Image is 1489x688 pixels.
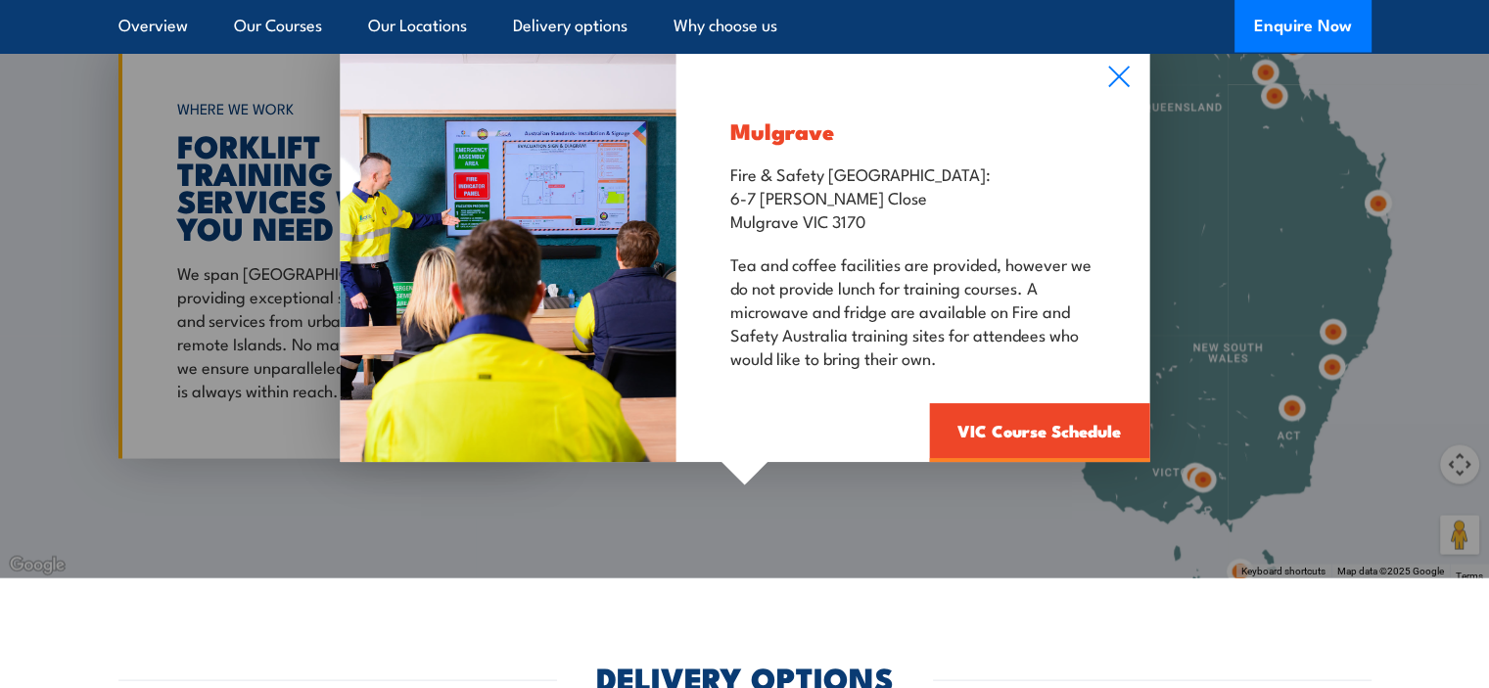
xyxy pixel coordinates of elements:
p: Tea and coffee facilities are provided, however we do not provide lunch for training courses. A m... [730,252,1095,370]
a: VIC Course Schedule [929,404,1149,463]
img: Fire Safety Advisor training in a classroom with a trainer showing safety information on a tv scr... [340,47,676,463]
p: Fire & Safety [GEOGRAPHIC_DATA]: 6-7 [PERSON_NAME] Close Mulgrave VIC 3170 [730,162,1095,233]
h3: Mulgrave [730,120,1095,143]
